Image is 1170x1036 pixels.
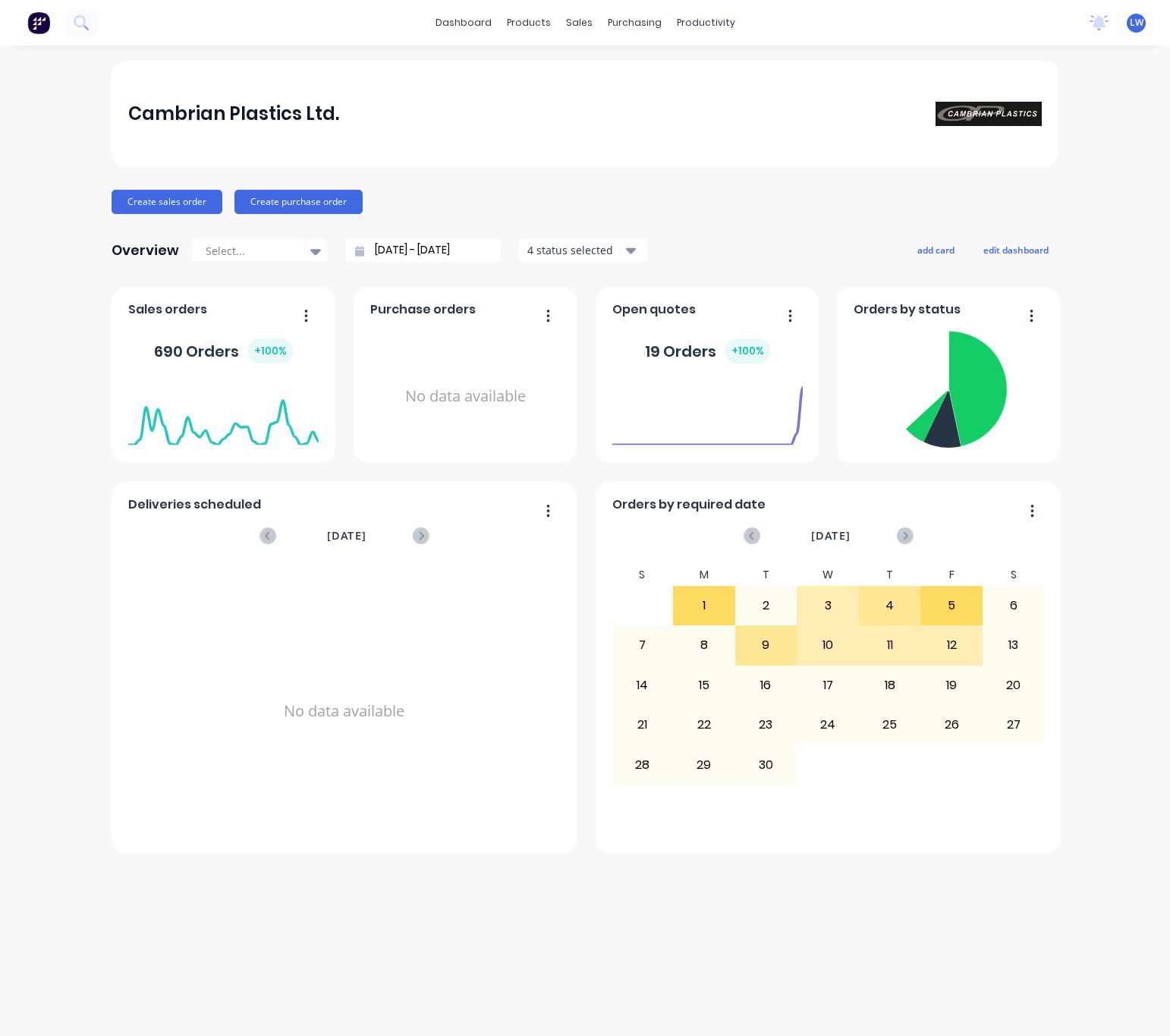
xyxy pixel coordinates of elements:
span: LW [1130,16,1143,30]
button: Create sales order [112,190,222,214]
div: T [859,564,921,586]
div: 11 [860,626,920,664]
div: 27 [983,706,1044,744]
div: 20 [983,666,1044,704]
div: F [920,564,983,586]
button: Create purchase order [234,190,363,214]
div: 4 status selected [527,242,623,258]
div: + 100 % [725,339,770,364]
div: 29 [674,745,734,783]
div: 5 [921,587,982,625]
img: Cambrian Plastics Ltd. [936,102,1042,126]
div: T [735,564,797,586]
div: 22 [674,706,734,744]
div: products [499,11,558,34]
div: 8 [674,626,734,664]
img: Factory [27,11,50,34]
button: 4 status selected [519,239,648,262]
div: 21 [612,706,673,744]
div: 6 [983,587,1044,625]
div: sales [558,11,600,34]
div: 4 [860,587,920,625]
div: 28 [612,745,673,783]
div: 14 [612,666,673,704]
div: 10 [797,626,858,664]
div: Overview [112,235,179,266]
div: 18 [860,666,920,704]
div: 19 Orders [645,339,770,364]
div: 9 [736,626,797,664]
div: S [612,564,674,586]
span: [DATE] [811,527,851,544]
div: + 100 % [248,339,293,364]
span: Deliveries scheduled [128,496,261,514]
span: Purchase orders [370,301,476,319]
div: 25 [860,706,920,744]
div: 7 [612,626,673,664]
div: 26 [921,706,982,744]
div: 13 [983,626,1044,664]
div: 24 [797,706,858,744]
div: No data available [128,564,561,858]
div: 3 [797,587,858,625]
button: edit dashboard [973,240,1058,260]
span: Orders by status [854,301,961,319]
div: 1 [674,587,734,625]
div: 12 [921,626,982,664]
div: 19 [921,666,982,704]
span: [DATE] [327,527,366,544]
div: 30 [736,745,797,783]
div: purchasing [600,11,669,34]
div: M [673,564,735,586]
span: Open quotes [612,301,696,319]
div: W [797,564,859,586]
button: add card [907,240,964,260]
div: 17 [797,666,858,704]
div: 23 [736,706,797,744]
div: 690 Orders [154,339,293,364]
a: dashboard [428,11,499,34]
div: 2 [736,587,797,625]
span: Orders by required date [612,496,766,514]
span: Sales orders [128,301,207,319]
div: 15 [674,666,734,704]
div: Cambrian Plastics Ltd. [128,99,339,129]
div: No data available [370,325,561,468]
div: productivity [669,11,743,34]
div: S [983,564,1045,586]
div: 16 [736,666,797,704]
